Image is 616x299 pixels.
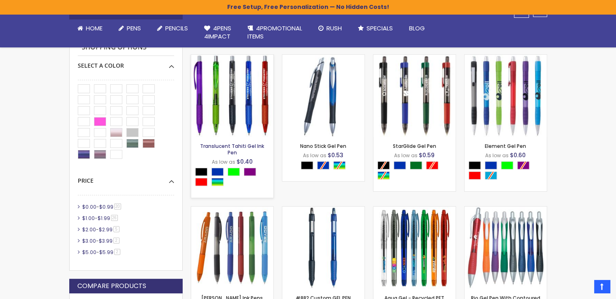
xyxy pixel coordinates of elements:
div: Select A Color [301,161,350,171]
div: Purple [244,168,256,176]
span: $3.00 [82,237,96,244]
div: Select A Color [469,161,547,182]
a: 4PROMOTIONALITEMS [239,19,310,46]
a: Blog [401,19,433,37]
span: $2.00 [82,226,96,233]
div: Lime Green [501,161,513,169]
div: Green [410,161,422,169]
div: Black [469,161,481,169]
span: As low as [394,152,418,159]
a: $0.00-$0.9920 [80,203,124,210]
a: $3.00-$3.992 [80,237,122,244]
span: As low as [212,158,235,165]
div: Select A Color [195,168,273,188]
a: Rio Gel Pen With Contoured Rubber Grip [465,206,547,213]
span: 4PROMOTIONAL ITEMS [247,24,302,41]
a: StarGlide Gel Pen [393,143,436,149]
img: Aqua Gel - Recycled PET Plastic Pen - ColorJet Imprint [373,207,456,289]
a: $1.00-$1.9926 [80,215,121,222]
a: Aqua Gel - Recycled PET Plastic Pen - ColorJet Imprint [373,206,456,213]
a: Specials [350,19,401,37]
a: Home [69,19,111,37]
span: As low as [303,152,326,159]
strong: Shopping Options [78,39,174,56]
span: 20 [114,203,121,209]
a: #882 Custom GEL PEN [282,206,364,213]
div: Blue [485,161,497,169]
span: As low as [485,152,509,159]
a: Cliff Gel Ink Pens [191,206,273,213]
span: $0.99 [99,203,113,210]
strong: Compare Products [77,282,146,290]
span: Specials [367,24,393,32]
div: Select A Color [377,161,456,182]
div: Blue [394,161,406,169]
div: Lime Green [228,168,240,176]
img: StarGlide Gel Pen [373,55,456,137]
span: $0.00 [82,203,96,210]
a: Top [594,280,610,293]
span: Blog [409,24,425,32]
span: $5.99 [99,249,113,256]
div: Red [195,178,207,186]
div: Black [195,168,207,176]
div: Blue [211,168,224,176]
img: Rio Gel Pen With Contoured Rubber Grip [465,207,547,289]
a: Nano Stick Gel Pen [282,54,364,61]
div: Assorted [211,178,224,186]
a: Translucent Tahiti Gel Ink Pen [191,54,273,61]
span: $2.99 [99,226,113,233]
span: 5 [113,226,119,232]
span: $0.59 [419,151,435,159]
a: Pencils [149,19,196,37]
span: $0.40 [237,158,253,166]
div: Black [301,161,313,169]
img: Translucent Tahiti Gel Ink Pen [191,55,273,137]
a: $5.00-$5.992 [80,249,123,256]
span: 4Pens 4impact [204,24,231,41]
a: $2.00-$2.995 [80,226,122,233]
span: Rush [326,24,342,32]
a: Translucent Tahiti Gel Ink Pen [200,143,264,156]
div: Select A Color [78,56,174,70]
a: Pens [111,19,149,37]
span: $0.60 [510,151,526,159]
a: Element Gel Pen [465,54,547,61]
span: Home [86,24,102,32]
img: Cliff Gel Ink Pens [191,207,273,289]
span: 2 [114,249,120,255]
div: Red [469,171,481,179]
a: Rush [310,19,350,37]
span: $1.99 [98,215,110,222]
span: $0.53 [328,151,343,159]
span: Pens [127,24,141,32]
span: 2 [113,237,119,243]
a: Element Gel Pen [485,143,526,149]
img: Element Gel Pen [465,55,547,137]
span: $3.99 [99,237,113,244]
span: $1.00 [82,215,95,222]
span: $5.00 [82,249,96,256]
img: #882 Custom GEL PEN [282,207,364,289]
span: 26 [111,215,118,221]
span: Pencils [165,24,188,32]
a: Nano Stick Gel Pen [300,143,346,149]
a: StarGlide Gel Pen [373,54,456,61]
a: 4Pens4impact [196,19,239,46]
img: Nano Stick Gel Pen [282,55,364,137]
div: Price [78,171,174,185]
